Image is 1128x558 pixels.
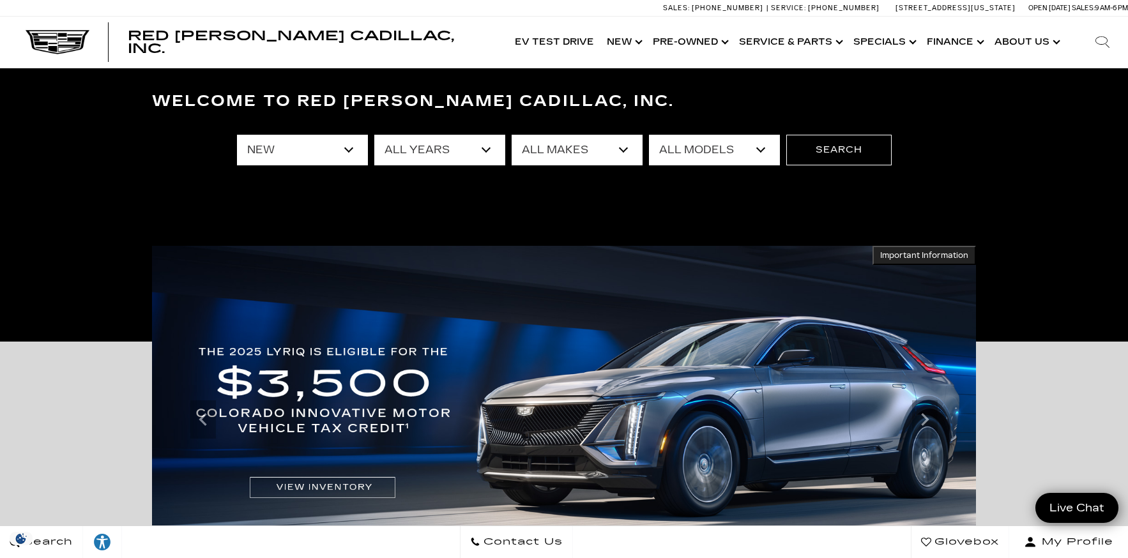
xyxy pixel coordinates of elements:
img: Cadillac Dark Logo with Cadillac White Text [26,30,89,54]
a: Contact Us [460,526,573,558]
span: Sales: [663,4,690,12]
select: Filter by year [374,135,505,165]
a: EV Test Drive [508,17,600,68]
a: Service & Parts [733,17,847,68]
div: Previous [190,400,216,439]
img: Opt-Out Icon [6,532,36,545]
a: Live Chat [1035,493,1118,523]
span: Open [DATE] [1028,4,1071,12]
span: Red [PERSON_NAME] Cadillac, Inc. [128,28,454,56]
span: Sales: [1072,4,1095,12]
select: Filter by make [512,135,643,165]
div: Next [912,400,938,439]
span: [PHONE_NUMBER] [692,4,763,12]
a: Specials [847,17,920,68]
span: Service: [771,4,806,12]
button: Important Information [873,246,976,265]
span: 9 AM-6 PM [1095,4,1128,12]
a: [STREET_ADDRESS][US_STATE] [896,4,1016,12]
a: Explore your accessibility options [83,526,122,558]
span: [PHONE_NUMBER] [808,4,880,12]
div: Explore your accessibility options [83,532,121,552]
section: Click to Open Cookie Consent Modal [6,532,36,545]
a: Red [PERSON_NAME] Cadillac, Inc. [128,29,496,55]
a: Glovebox [911,526,1009,558]
a: New [600,17,646,68]
select: Filter by type [237,135,368,165]
h3: Welcome to Red [PERSON_NAME] Cadillac, Inc. [152,89,976,114]
span: Important Information [880,250,968,260]
a: Sales: [PHONE_NUMBER] [663,4,766,11]
span: My Profile [1037,533,1113,551]
button: Search [786,135,892,165]
span: Contact Us [480,533,563,551]
span: Search [20,533,73,551]
button: Open user profile menu [1009,526,1128,558]
a: Pre-Owned [646,17,733,68]
a: About Us [988,17,1064,68]
a: Service: [PHONE_NUMBER] [766,4,883,11]
a: Finance [920,17,988,68]
span: Live Chat [1043,501,1111,515]
span: Glovebox [931,533,999,551]
select: Filter by model [649,135,780,165]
